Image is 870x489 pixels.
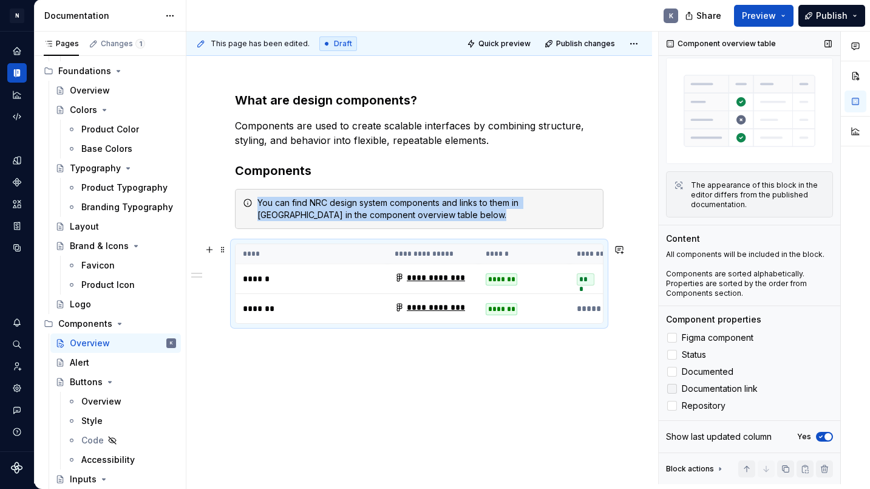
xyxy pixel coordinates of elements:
[7,238,27,258] a: Data sources
[7,173,27,192] a: Components
[81,259,115,272] div: Favicon
[70,357,89,369] div: Alert
[797,432,811,442] label: Yes
[235,92,603,109] h3: What are design components?
[50,353,181,372] a: Alert
[7,357,27,376] div: Invite team
[666,250,833,259] p: All components will be included in the block.
[50,81,181,100] a: Overview
[666,269,833,298] p: Components are sorted alphabetically. Properties are sorted by the order from Components section.
[70,84,110,97] div: Overview
[81,454,135,466] div: Accessibility
[62,256,181,275] a: Favicon
[70,104,97,116] div: Colors
[666,313,761,326] div: Component properties
[50,100,181,120] a: Colors
[81,279,135,291] div: Product Icon
[816,10,848,22] span: Publish
[50,470,181,489] a: Inputs
[81,123,139,135] div: Product Color
[58,65,111,77] div: Foundations
[682,350,706,360] span: Status
[666,464,714,474] div: Block actions
[62,120,181,139] a: Product Color
[62,178,181,197] a: Product Typography
[70,473,97,485] div: Inputs
[235,118,603,148] p: Components are used to create scalable interfaces by combining structure, styling, and behavior i...
[44,39,79,49] div: Pages
[39,61,181,81] div: Foundations
[50,295,181,314] a: Logo
[7,107,27,126] a: Code automation
[798,5,865,27] button: Publish
[62,450,181,470] a: Accessibility
[541,35,620,52] button: Publish changes
[70,298,91,310] div: Logo
[7,335,27,354] button: Search ⌘K
[50,236,181,256] a: Brand & Icons
[7,378,27,398] a: Settings
[70,337,110,349] div: Overview
[70,376,103,388] div: Buttons
[7,194,27,214] a: Assets
[101,39,145,49] div: Changes
[81,395,121,408] div: Overview
[7,313,27,332] button: Notifications
[135,39,145,49] span: 1
[682,384,758,394] span: Documentation link
[62,139,181,159] a: Base Colors
[44,10,159,22] div: Documentation
[170,337,173,349] div: K
[691,180,825,210] div: The appearance of this block in the editor differs from the published documentation.
[62,197,181,217] a: Branding Typography
[50,159,181,178] a: Typography
[666,233,700,245] div: Content
[7,85,27,104] a: Analytics
[11,462,23,474] svg: Supernova Logo
[682,401,726,411] span: Repository
[463,35,536,52] button: Quick preview
[669,11,673,21] div: K
[682,367,733,377] span: Documented
[211,39,310,49] span: This page has been edited.
[10,9,24,23] div: N
[81,415,103,427] div: Style
[7,41,27,61] a: Home
[666,431,772,443] div: Show last updated column
[556,39,615,49] span: Publish changes
[7,400,27,420] button: Contact support
[7,151,27,170] div: Design tokens
[70,221,99,233] div: Layout
[7,216,27,236] a: Storybook stories
[81,201,173,213] div: Branding Typography
[81,143,132,155] div: Base Colors
[7,63,27,83] div: Documentation
[734,5,794,27] button: Preview
[70,240,129,252] div: Brand & Icons
[50,217,181,236] a: Layout
[62,275,181,295] a: Product Icon
[39,314,181,333] div: Components
[81,182,168,194] div: Product Typography
[742,10,776,22] span: Preview
[62,411,181,431] a: Style
[478,39,531,49] span: Quick preview
[682,333,753,343] span: Figma component
[235,162,603,179] h3: Components
[334,39,352,49] span: Draft
[2,2,32,29] button: N
[50,372,181,392] a: Buttons
[58,318,112,330] div: Components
